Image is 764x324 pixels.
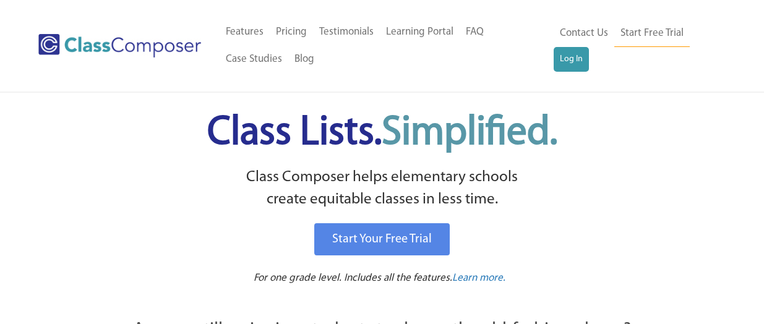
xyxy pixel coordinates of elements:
[38,34,201,58] img: Class Composer
[452,273,505,283] span: Learn more.
[313,19,380,46] a: Testimonials
[314,223,450,255] a: Start Your Free Trial
[554,47,589,72] a: Log In
[460,19,490,46] a: FAQ
[332,233,432,245] span: Start Your Free Trial
[220,19,270,46] a: Features
[254,273,452,283] span: For one grade level. Includes all the features.
[554,20,614,47] a: Contact Us
[452,271,505,286] a: Learn more.
[270,19,313,46] a: Pricing
[614,20,690,48] a: Start Free Trial
[65,166,700,211] p: Class Composer helps elementary schools create equitable classes in less time.
[380,19,460,46] a: Learning Portal
[554,20,716,72] nav: Header Menu
[207,113,557,153] span: Class Lists.
[220,19,554,73] nav: Header Menu
[288,46,320,73] a: Blog
[220,46,288,73] a: Case Studies
[382,113,557,153] span: Simplified.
